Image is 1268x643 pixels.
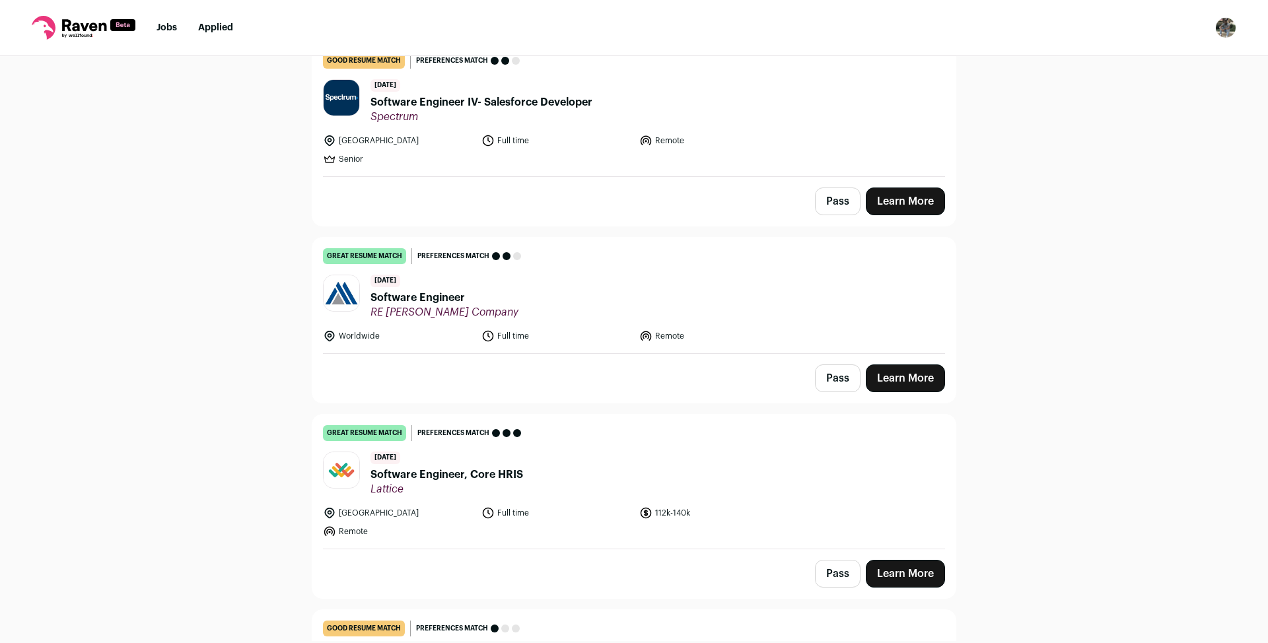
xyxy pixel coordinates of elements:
[323,329,474,343] li: Worldwide
[866,560,945,588] a: Learn More
[1215,17,1236,38] button: Open dropdown
[370,290,518,306] span: Software Engineer
[323,621,405,636] div: good resume match
[639,329,790,343] li: Remote
[416,54,488,67] span: Preferences match
[198,23,233,32] a: Applied
[417,426,489,440] span: Preferences match
[417,250,489,263] span: Preferences match
[370,306,518,319] span: RE [PERSON_NAME] Company
[639,506,790,520] li: 112k-140k
[370,483,523,496] span: Lattice
[866,364,945,392] a: Learn More
[416,622,488,635] span: Preferences match
[323,425,406,441] div: great resume match
[157,23,177,32] a: Jobs
[370,79,400,92] span: [DATE]
[323,134,474,147] li: [GEOGRAPHIC_DATA]
[370,452,400,464] span: [DATE]
[815,560,861,588] button: Pass
[815,364,861,392] button: Pass
[481,506,632,520] li: Full time
[323,53,405,69] div: good resume match
[370,110,592,123] span: Spectrum
[312,42,956,176] a: good resume match Preferences match [DATE] Software Engineer IV- Salesforce Developer Spectrum [G...
[312,415,956,549] a: great resume match Preferences match [DATE] Software Engineer, Core HRIS Lattice [GEOGRAPHIC_DATA...
[815,187,861,215] button: Pass
[1215,17,1236,38] img: 10564267-medium_jpg
[370,467,523,483] span: Software Engineer, Core HRIS
[370,94,592,110] span: Software Engineer IV- Salesforce Developer
[481,134,632,147] li: Full time
[323,506,474,520] li: [GEOGRAPHIC_DATA]
[639,134,790,147] li: Remote
[312,238,956,353] a: great resume match Preferences match [DATE] Software Engineer RE [PERSON_NAME] Company Worldwide ...
[866,187,945,215] a: Learn More
[481,329,632,343] li: Full time
[323,525,474,538] li: Remote
[324,452,359,488] img: 1cc5b3d77355fdb7ac793c8aba6fd4495fad855056a8cb9c58856f114bc45c57.jpg
[323,248,406,264] div: great resume match
[324,80,359,116] img: 82b508f52cd79c067d7b80ef0e727c7d04f4e3a832f77dc241afe752b81e086d.jpg
[324,275,359,311] img: 5ea4f578dd6bde0777fe5004d877bd68f063d3e8ea8c87eb231cf457d843e052
[370,275,400,287] span: [DATE]
[323,152,474,166] li: Senior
